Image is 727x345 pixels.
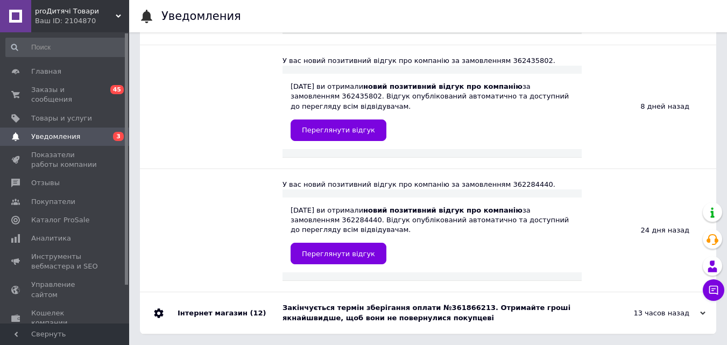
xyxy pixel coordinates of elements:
div: [DATE] ви отримали за замовленням 362435802. Відгук опублікований автоматично та доступний до пер... [291,82,574,141]
span: Переглянути відгук [302,126,375,134]
a: Переглянути відгук [291,119,386,141]
span: Показатели работы компании [31,150,100,170]
div: Закінчується термін зберігання оплати №361866213. Отримайте гроші якнайшвидше, щоб вони не поверн... [283,303,598,322]
span: 45 [110,85,124,94]
span: proДитячі Товари [35,6,116,16]
span: Переглянути відгук [302,250,375,258]
span: Главная [31,67,61,76]
div: Інтернет магазин [178,292,283,333]
b: новий позитивний відгук про компанію [363,206,523,214]
a: Переглянути відгук [291,243,386,264]
span: Отзывы [31,178,60,188]
div: Ваш ID: 2104870 [35,16,129,26]
span: Товары и услуги [31,114,92,123]
b: новий позитивний відгук про компанію [363,82,523,90]
span: Аналитика [31,234,71,243]
span: Уведомления [31,132,80,142]
div: У вас новий позитивний відгук про компанію за замовленням 362284440. [283,180,582,189]
span: Управление сайтом [31,280,100,299]
div: 24 дня назад [582,169,716,292]
span: (12) [250,309,266,317]
div: [DATE] ви отримали за замовленням 362284440. Відгук опублікований автоматично та доступний до пер... [291,206,574,265]
span: Покупатели [31,197,75,207]
input: Поиск [5,38,127,57]
span: Заказы и сообщения [31,85,100,104]
span: 3 [113,132,124,141]
div: 13 часов назад [598,308,705,318]
button: Чат с покупателем [703,279,724,301]
div: У вас новий позитивний відгук про компанію за замовленням 362435802. [283,56,582,66]
div: 8 дней назад [582,45,716,168]
span: Кошелек компании [31,308,100,328]
span: Каталог ProSale [31,215,89,225]
span: Инструменты вебмастера и SEO [31,252,100,271]
h1: Уведомления [161,10,241,23]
